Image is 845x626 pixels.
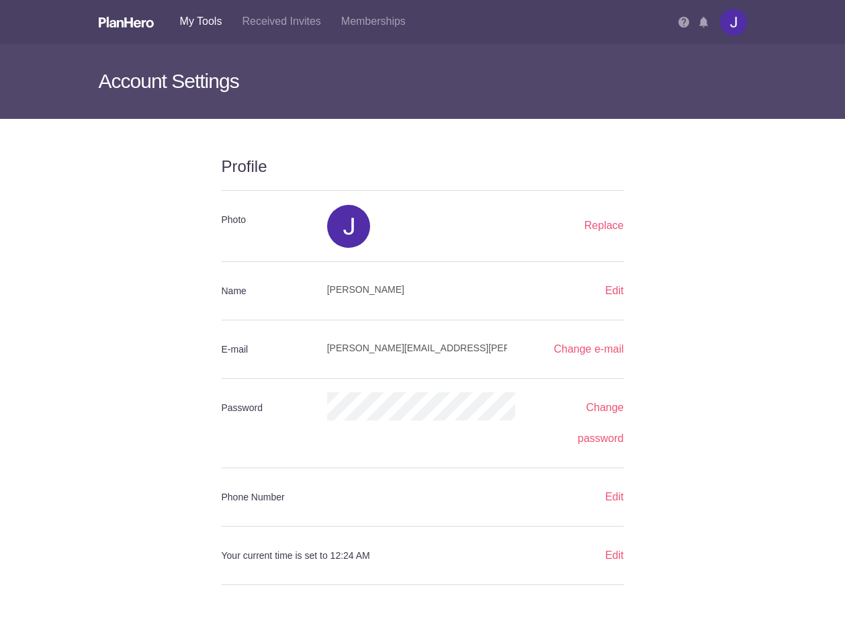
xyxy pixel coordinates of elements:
[699,17,708,28] img: Notifications
[605,549,624,561] a: Edit
[222,482,307,512] h4: Phone Number
[578,402,623,444] a: Change password
[99,17,154,28] img: Logo white planhero
[222,334,307,365] h4: E-mail
[678,17,689,28] img: Help icon
[720,9,747,36] img: Acg8ockdy 9mi0ug4hrnuzmgxx3uoslfxix zqc0ovcmgzq0 8qpiq s96 c?1759883068
[222,132,624,177] h2: Profile
[605,491,624,502] a: Edit
[222,540,412,571] h4: Your current time is set to 12:24 AM
[222,392,307,423] h4: Password
[222,275,307,306] h4: Name
[327,205,370,248] img: Acg8ockdy 9mi0ug4hrnuzmgxx3uoslfxix zqc0ovcmgzq0 8qpiq s96 c?1759883068
[553,343,623,355] a: Change e-mail
[222,204,307,235] h4: Photo
[99,44,747,119] h3: Account Settings
[605,285,624,296] a: Edit
[584,220,624,231] a: Replace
